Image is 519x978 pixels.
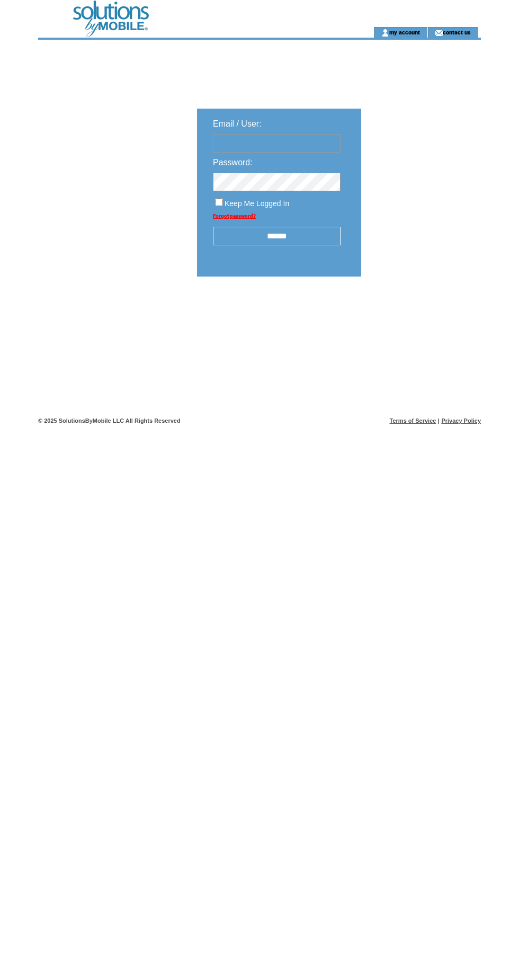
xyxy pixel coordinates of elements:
[443,29,471,35] a: contact us
[213,119,262,128] span: Email / User:
[389,29,420,35] a: my account
[435,29,443,37] img: contact_us_icon.gif;jsessionid=A92F5AEC1BE6CB7391E9EA540C7FE076
[225,199,289,208] span: Keep Me Logged In
[390,417,436,424] a: Terms of Service
[381,29,389,37] img: account_icon.gif;jsessionid=A92F5AEC1BE6CB7391E9EA540C7FE076
[438,417,440,424] span: |
[213,158,253,167] span: Password:
[441,417,481,424] a: Privacy Policy
[213,213,256,219] a: Forgot password?
[392,303,445,316] img: transparent.png;jsessionid=A92F5AEC1BE6CB7391E9EA540C7FE076
[38,417,181,424] span: © 2025 SolutionsByMobile LLC All Rights Reserved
